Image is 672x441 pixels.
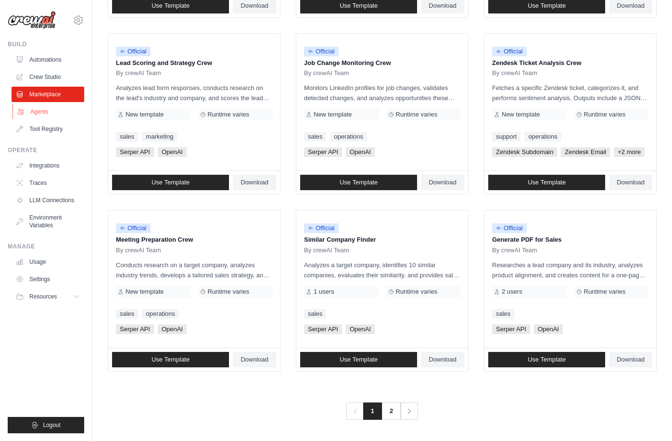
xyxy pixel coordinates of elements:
a: Crew Studio [12,69,84,85]
button: Logout [8,417,84,433]
span: By crewAI Team [116,246,161,254]
a: LLM Connections [12,193,84,208]
a: Use Template [112,352,229,367]
a: Use Template [112,175,229,190]
span: Download [241,356,268,363]
span: Use Template [152,2,190,10]
div: Operate [8,146,84,154]
span: Download [241,179,268,186]
a: sales [304,309,326,319]
a: Download [233,352,276,367]
span: Runtime varies [208,111,250,118]
span: OpenAI [346,324,375,334]
a: sales [304,132,326,142]
span: Serper API [304,147,342,157]
a: operations [524,132,561,142]
a: Download [609,175,652,190]
a: operations [330,132,367,142]
span: Official [304,47,339,56]
span: Serper API [492,324,530,334]
p: Analyzes lead form responses, conducts research on the lead's industry and company, and scores th... [116,83,272,103]
a: Automations [12,52,84,67]
span: By crewAI Team [304,246,349,254]
a: marketing [142,132,177,142]
span: Official [492,223,527,233]
span: Runtime varies [584,288,626,296]
a: sales [116,309,138,319]
span: Logout [43,421,61,429]
span: OpenAI [158,147,187,157]
span: Official [304,223,339,233]
p: Fetches a specific Zendesk ticket, categorizes it, and performs sentiment analysis. Outputs inclu... [492,83,648,103]
span: Use Template [340,356,378,363]
span: Runtime varies [584,111,626,118]
span: Resources [29,293,57,300]
a: Tool Registry [12,121,84,137]
a: Download [421,175,464,190]
p: Meeting Preparation Crew [116,235,272,245]
a: Marketplace [12,87,84,102]
div: Manage [8,243,84,250]
span: Serper API [116,147,154,157]
span: Use Template [528,179,566,186]
span: 1 users [314,288,334,296]
span: Zendesk Email [561,147,610,157]
a: Download [233,175,276,190]
span: Download [429,179,456,186]
a: Settings [12,272,84,287]
a: Use Template [300,352,417,367]
a: support [492,132,520,142]
nav: Pagination [346,402,418,420]
a: Download [609,352,652,367]
span: New template [314,111,352,118]
button: Resources [12,289,84,304]
p: Researches a lead company and its industry, analyzes product alignment, and creates content for a... [492,260,648,280]
span: 1 [363,402,382,420]
span: New template [502,111,540,118]
p: Conducts research on a target company, analyzes industry trends, develops a tailored sales strate... [116,260,272,280]
a: Use Template [488,175,605,190]
a: Download [421,352,464,367]
a: Use Template [300,175,417,190]
span: +2 more [614,147,645,157]
a: Integrations [12,158,84,173]
span: OpenAI [534,324,563,334]
span: By crewAI Team [492,69,537,77]
a: Environment Variables [12,210,84,233]
p: Generate PDF for Sales [492,235,648,245]
span: Runtime varies [396,111,438,118]
a: sales [116,132,138,142]
span: Runtime varies [396,288,438,296]
span: Use Template [528,356,566,363]
span: Official [116,47,151,56]
span: Download [429,2,456,10]
span: Download [617,2,645,10]
div: Build [8,40,84,48]
span: Zendesk Subdomain [492,147,557,157]
a: Agents [13,104,85,119]
span: Download [429,356,456,363]
p: Analyzes a target company, identifies 10 similar companies, evaluates their similarity, and provi... [304,260,460,280]
span: Runtime varies [208,288,250,296]
a: 2 [381,402,401,420]
img: Logo [8,11,56,29]
span: OpenAI [158,324,187,334]
span: Serper API [304,324,342,334]
p: Lead Scoring and Strategy Crew [116,58,272,68]
a: Use Template [488,352,605,367]
a: Traces [12,175,84,191]
span: OpenAI [346,147,375,157]
span: Use Template [528,2,566,10]
span: 2 users [502,288,522,296]
span: Official [492,47,527,56]
span: Use Template [152,179,190,186]
span: Use Template [340,179,378,186]
span: New template [126,288,164,296]
span: Use Template [152,356,190,363]
p: Zendesk Ticket Analysis Crew [492,58,648,68]
span: Official [116,223,151,233]
p: Similar Company Finder [304,235,460,245]
span: New template [126,111,164,118]
p: Monitors LinkedIn profiles for job changes, validates detected changes, and analyzes opportunitie... [304,83,460,103]
span: By crewAI Team [492,246,537,254]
